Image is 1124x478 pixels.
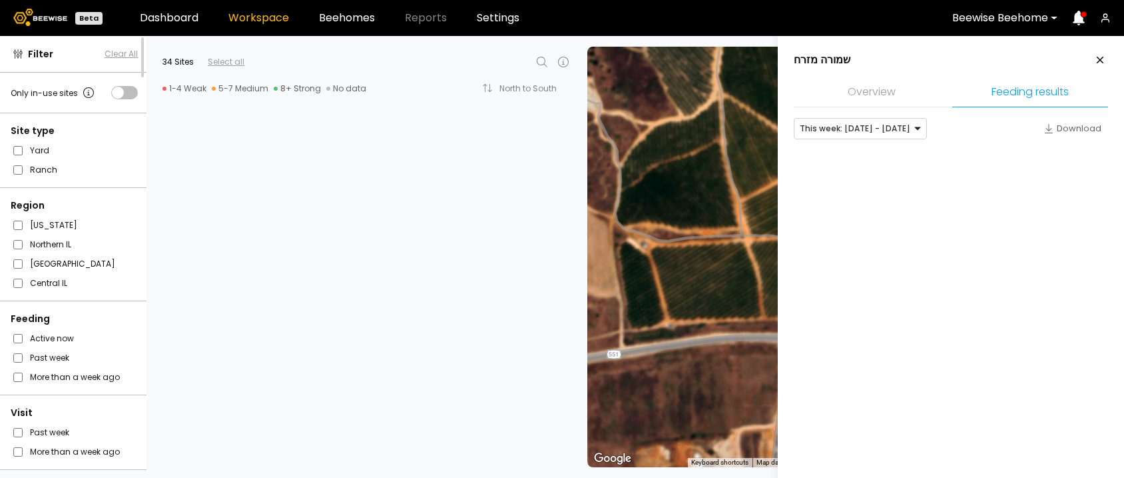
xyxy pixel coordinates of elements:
[162,83,206,94] div: 1-4 Weak
[30,425,69,439] label: Past week
[75,12,103,25] div: Beta
[208,56,244,68] div: Select all
[319,13,375,23] a: Beehomes
[30,276,67,290] label: Central IL
[30,445,120,459] label: More than a week ago
[691,458,748,467] button: Keyboard shortcuts
[756,459,1021,466] span: Map data ©2025 Mapa GISrael Imagery ©2025 Airbus, CNES / Airbus, Maxar Technologies
[1037,118,1108,139] button: Download
[30,143,49,157] label: Yard
[212,83,268,94] div: 5-7 Medium
[591,450,635,467] a: Open this area in Google Maps (opens a new window)
[11,124,138,138] div: Site type
[162,56,194,68] div: 34 Sites
[30,257,115,271] label: [GEOGRAPHIC_DATA]
[11,312,138,326] div: Feeding
[11,85,97,101] div: Only in-use sites
[1043,122,1101,135] div: Download
[794,53,850,67] div: שמורה מזרח
[13,9,67,26] img: Beewise logo
[952,79,1108,107] li: Feeding results
[30,370,120,384] label: More than a week ago
[30,218,77,232] label: [US_STATE]
[405,13,447,23] span: Reports
[11,199,138,213] div: Region
[11,406,138,420] div: Visit
[105,48,138,60] button: Clear All
[30,351,69,365] label: Past week
[499,85,566,93] div: North to South
[477,13,519,23] a: Settings
[30,331,74,345] label: Active now
[30,163,57,177] label: Ranch
[326,83,366,94] div: No data
[140,13,198,23] a: Dashboard
[591,450,635,467] img: Google
[30,237,71,251] label: Northern IL
[228,13,289,23] a: Workspace
[794,79,950,107] li: Overview
[28,47,53,61] span: Filter
[274,83,321,94] div: 8+ Strong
